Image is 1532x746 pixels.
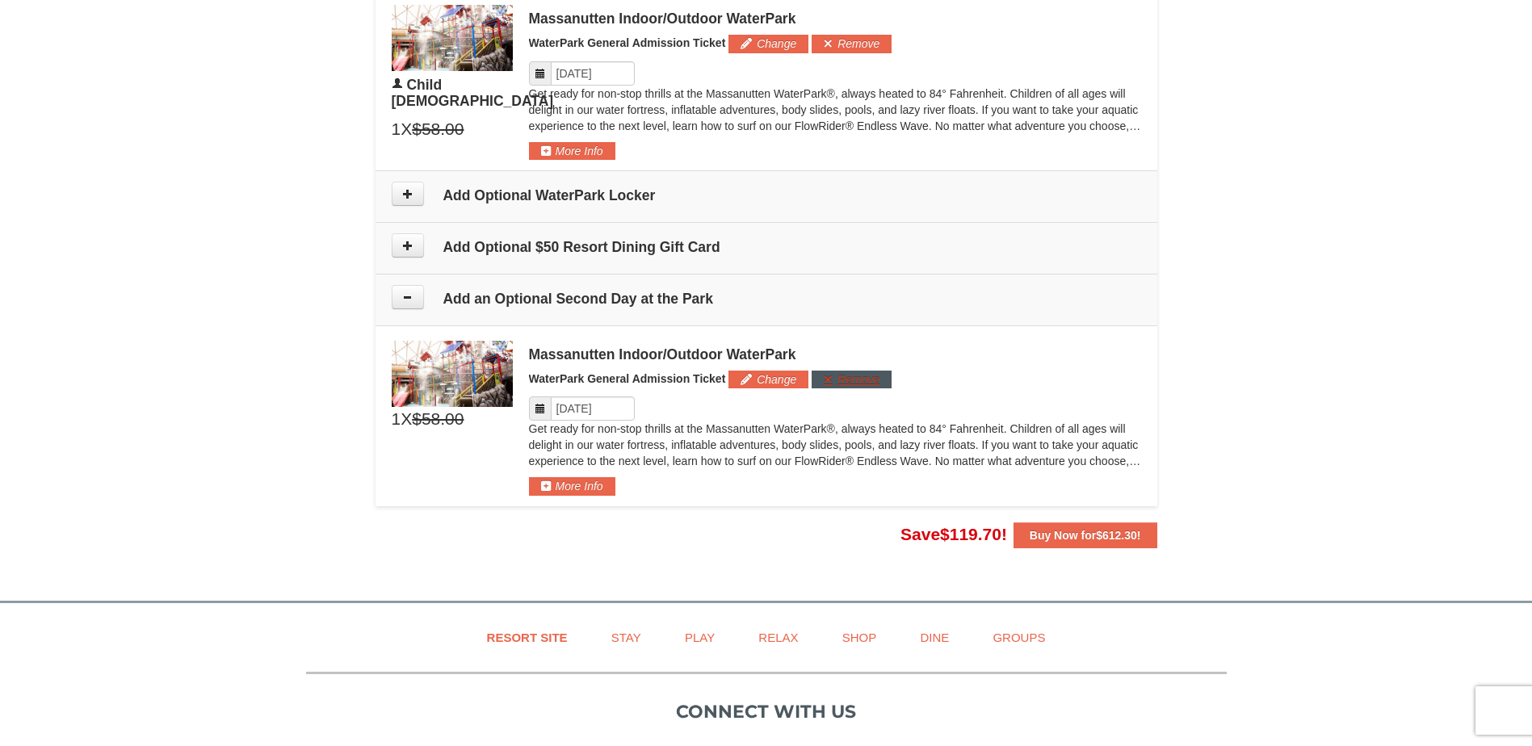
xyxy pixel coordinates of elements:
[392,239,1141,255] h4: Add Optional $50 Resort Dining Gift Card
[392,77,554,109] span: Child [DEMOGRAPHIC_DATA]
[529,10,1141,27] div: Massanutten Indoor/Outdoor WaterPark
[665,619,735,656] a: Play
[822,619,897,656] a: Shop
[1030,529,1141,542] strong: Buy Now for !
[306,698,1227,725] p: Connect with us
[392,341,513,407] img: 6619917-1403-22d2226d.jpg
[900,525,1007,543] span: Save !
[401,117,412,141] span: X
[1014,522,1157,548] button: Buy Now for$612.30!
[529,346,1141,363] div: Massanutten Indoor/Outdoor WaterPark
[940,525,1001,543] span: $119.70
[529,36,726,49] span: WaterPark General Admission Ticket
[392,407,401,431] span: 1
[900,619,969,656] a: Dine
[812,35,892,52] button: Remove
[392,291,1141,307] h4: Add an Optional Second Day at the Park
[392,5,513,71] img: 6619917-1403-22d2226d.jpg
[467,619,588,656] a: Resort Site
[529,477,615,495] button: More Info
[529,421,1141,469] p: Get ready for non-stop thrills at the Massanutten WaterPark®, always heated to 84° Fahrenheit. Ch...
[728,35,808,52] button: Change
[591,619,661,656] a: Stay
[392,187,1141,203] h4: Add Optional WaterPark Locker
[1096,529,1137,542] span: $612.30
[529,372,726,385] span: WaterPark General Admission Ticket
[529,86,1141,134] p: Get ready for non-stop thrills at the Massanutten WaterPark®, always heated to 84° Fahrenheit. Ch...
[412,407,464,431] span: $58.00
[392,117,401,141] span: 1
[401,407,412,431] span: X
[738,619,818,656] a: Relax
[812,371,892,388] button: Remove
[728,371,808,388] button: Change
[529,142,615,160] button: More Info
[972,619,1065,656] a: Groups
[412,117,464,141] span: $58.00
